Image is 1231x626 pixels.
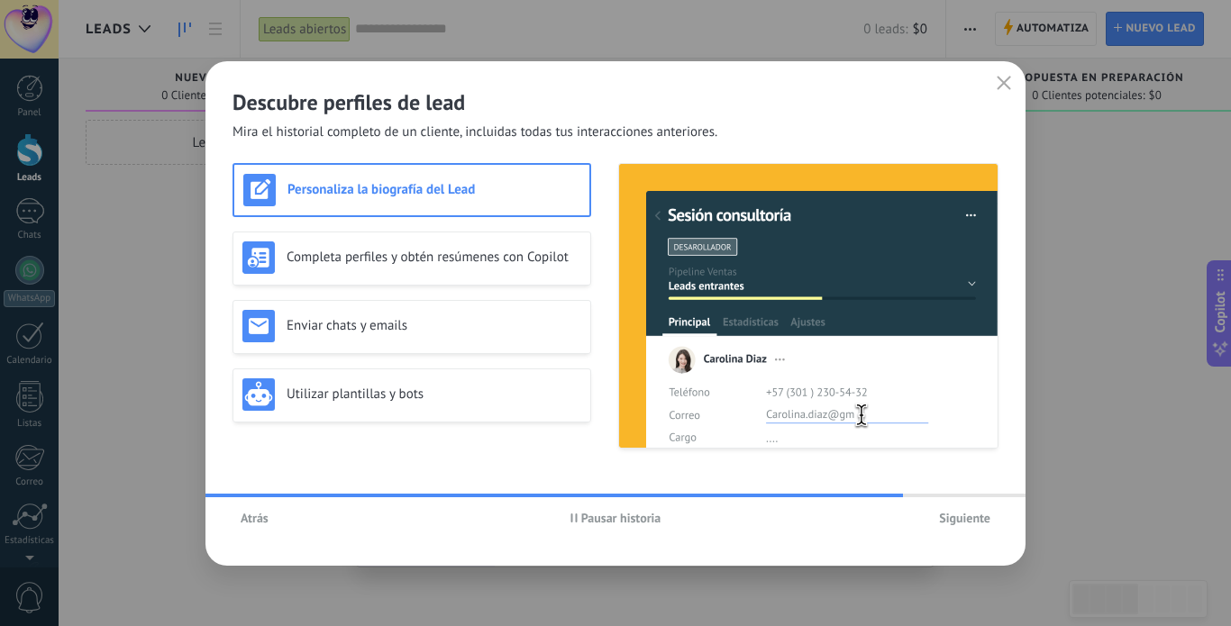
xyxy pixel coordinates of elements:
[287,386,581,403] h3: Utilizar plantillas y bots
[233,123,717,141] span: Mira el historial completo de un cliente, incluidas todas tus interacciones anteriores.
[581,512,661,524] span: Pausar historia
[562,504,670,531] button: Pausar historia
[287,249,581,266] h3: Completa perfiles y obtén resúmenes con Copilot
[287,317,581,334] h3: Enviar chats y emails
[233,88,998,116] h2: Descubre perfiles de lead
[287,181,580,198] h3: Personaliza la biografía del Lead
[939,512,990,524] span: Siguiente
[233,504,277,531] button: Atrás
[931,504,998,531] button: Siguiente
[241,512,269,524] span: Atrás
